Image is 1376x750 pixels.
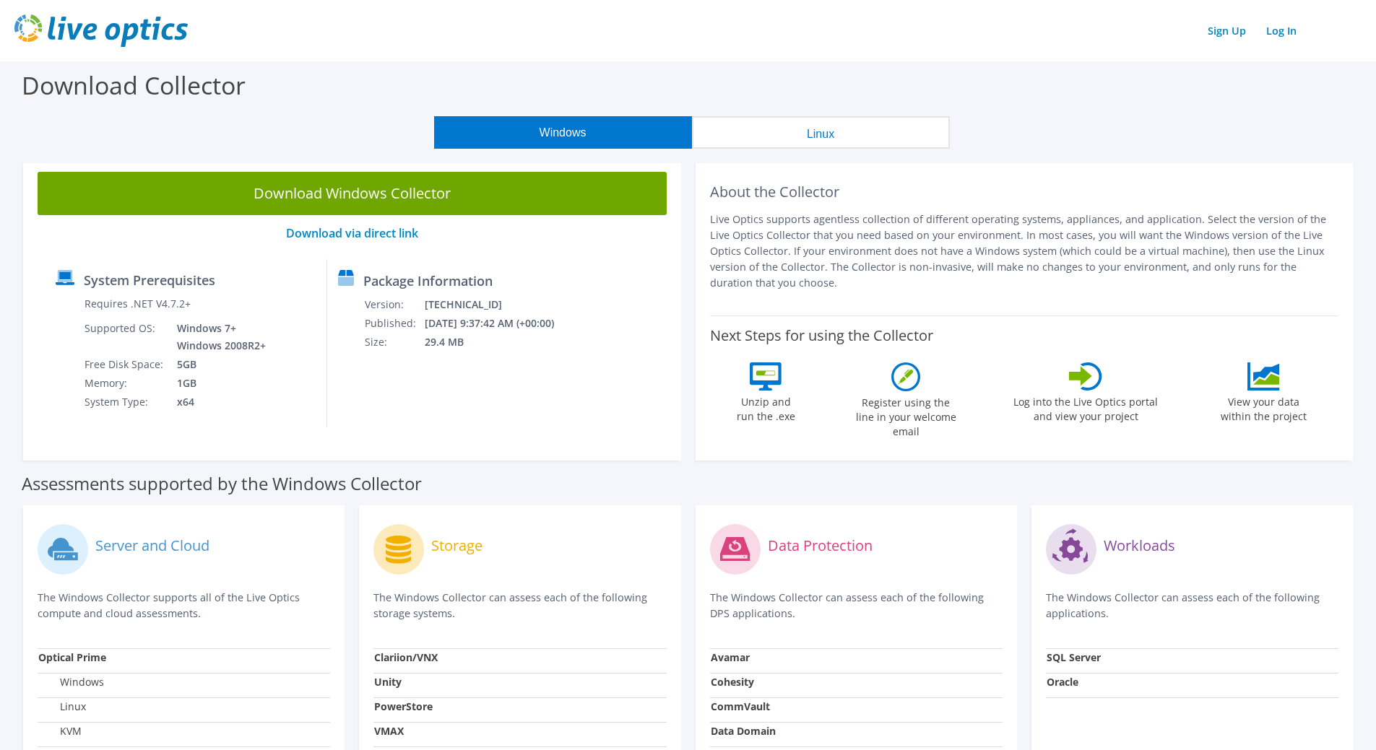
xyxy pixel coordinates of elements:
a: Sign Up [1200,20,1253,41]
strong: Oracle [1047,675,1078,689]
label: Workloads [1104,538,1175,553]
strong: PowerStore [374,699,433,713]
label: Windows [38,675,104,689]
td: Version: [364,295,424,314]
button: Linux [692,116,950,149]
a: Log In [1259,20,1304,41]
label: Download Collector [22,69,246,102]
h2: About the Collector [710,183,1339,201]
label: System Prerequisites [84,273,215,287]
img: live_optics_svg.svg [14,14,188,47]
strong: Unity [374,675,402,689]
label: Linux [38,699,86,714]
td: Published: [364,314,424,333]
p: The Windows Collector can assess each of the following applications. [1046,590,1338,622]
label: View your data within the project [1211,391,1315,424]
p: The Windows Collector can assess each of the following DPS applications. [710,590,1003,622]
strong: Clariion/VNX [374,650,438,664]
label: Unzip and run the .exe [732,391,799,424]
label: KVM [38,724,82,738]
label: Server and Cloud [95,538,209,553]
td: 1GB [166,374,269,393]
td: Memory: [84,374,166,393]
label: Package Information [363,274,493,288]
td: [DATE] 9:37:42 AM (+00:00) [424,314,574,333]
label: Requires .NET V4.7.2+ [85,297,191,311]
button: Windows [434,116,692,149]
p: Live Optics supports agentless collection of different operating systems, appliances, and applica... [710,212,1339,291]
p: The Windows Collector can assess each of the following storage systems. [373,590,666,622]
label: Storage [431,538,483,553]
label: Next Steps for using the Collector [710,327,933,344]
td: Supported OS: [84,319,166,355]
strong: SQL Server [1047,650,1101,664]
td: [TECHNICAL_ID] [424,295,574,314]
a: Download via direct link [286,225,418,241]
label: Data Protection [768,538,873,553]
strong: Data Domain [711,724,776,738]
td: System Type: [84,393,166,411]
td: Free Disk Space: [84,355,166,374]
td: 5GB [166,355,269,374]
strong: Cohesity [711,675,754,689]
label: Log into the Live Optics portal and view your project [1013,391,1159,424]
a: Download Windows Collector [38,172,667,215]
strong: Avamar [711,650,750,664]
label: Register using the line in your welcome email [852,391,960,439]
td: 29.4 MB [424,333,574,352]
label: Assessments supported by the Windows Collector [22,476,422,491]
p: The Windows Collector supports all of the Live Optics compute and cloud assessments. [38,590,330,622]
strong: VMAX [374,724,404,738]
strong: Optical Prime [38,650,106,664]
strong: CommVault [711,699,770,713]
td: x64 [166,393,269,411]
td: Windows 7+ Windows 2008R2+ [166,319,269,355]
td: Size: [364,333,424,352]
